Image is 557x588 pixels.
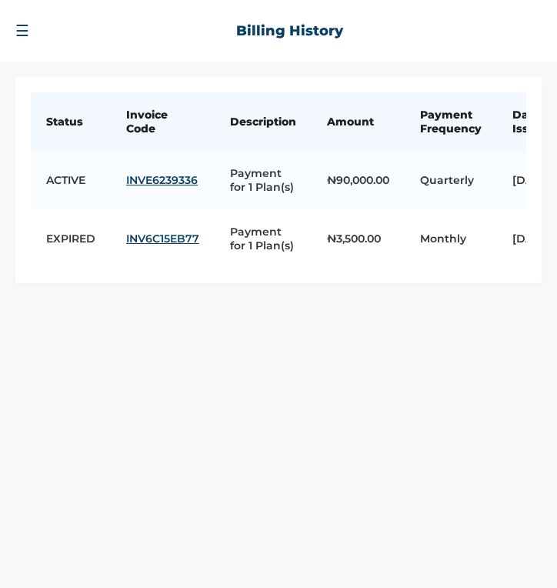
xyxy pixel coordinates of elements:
[31,209,111,268] td: EXPIRED
[31,92,111,151] th: Status
[405,92,497,151] th: Payment Frequency
[312,92,405,151] th: Amount
[215,92,312,151] th: Description
[111,92,215,151] th: Invoice Code
[126,173,199,187] a: INVE6239336
[236,22,343,39] h2: Billing History
[312,209,405,268] td: ₦ 3,500.00
[215,209,312,268] td: Payment for 1 Plan(s)
[215,151,312,209] td: Payment for 1 Plan(s)
[405,151,497,209] td: Quarterly
[312,151,405,209] td: ₦ 90,000.00
[126,232,199,246] a: INV6C15EB77
[31,151,111,209] td: ACTIVE
[15,22,29,40] button: ☰
[405,209,497,268] td: Monthly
